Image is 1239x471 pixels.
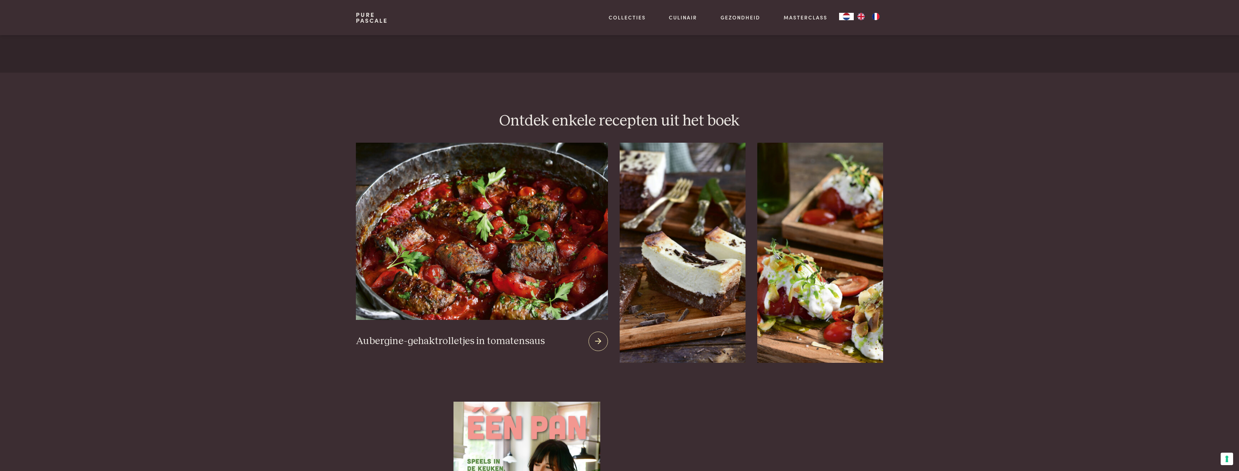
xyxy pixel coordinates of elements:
[839,13,854,20] a: NL
[839,13,854,20] div: Language
[356,12,388,23] a: PurePascale
[854,13,868,20] a: EN
[839,13,883,20] aside: Language selected: Nederlands
[669,14,697,21] a: Culinair
[609,14,646,21] a: Collecties
[784,14,827,21] a: Masterclass
[757,143,883,363] img: Gare gekoelde tomaat met stracciatella
[356,143,608,363] a: Aubergine-gehaktrolletjes in tomatensaus Aubergine-gehaktrolletjes in tomatensaus
[356,143,608,320] img: Aubergine-gehaktrolletjes in tomatensaus
[854,13,883,20] ul: Language list
[620,143,746,363] img: Brownie-cheesecake
[868,13,883,20] a: FR
[1221,453,1233,465] button: Uw voorkeuren voor toestemming voor trackingtechnologieën
[721,14,760,21] a: Gezondheid
[356,335,545,348] h3: Aubergine-gehaktrolletjes in tomatensaus
[356,112,883,131] h2: Ontdek enkele recepten uit het boek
